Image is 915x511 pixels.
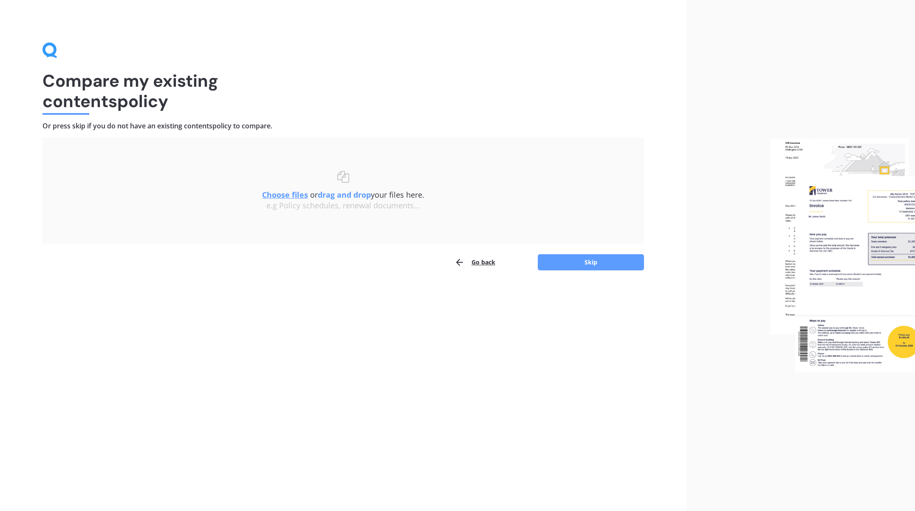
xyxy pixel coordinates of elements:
[42,71,644,111] h1: Compare my existing contents policy
[455,254,495,271] button: Go back
[318,190,371,200] b: drag and drop
[262,190,424,200] span: or your files here.
[42,122,644,131] h4: Or press skip if you do not have an existing contents policy to compare.
[262,190,308,200] u: Choose files
[770,139,915,372] img: files.webp
[538,254,644,270] button: Skip
[59,201,627,210] div: e.g Policy schedules, renewal documents...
